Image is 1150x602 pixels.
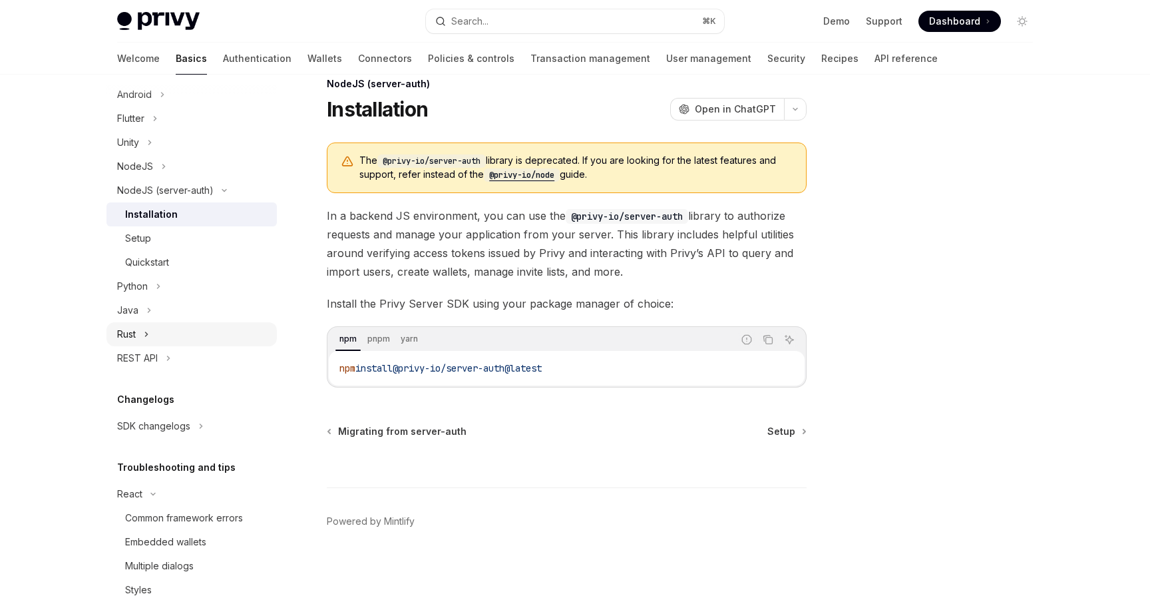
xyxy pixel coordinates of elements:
button: Toggle Unity section [106,131,277,154]
span: npm [339,362,355,374]
button: Toggle Flutter section [106,107,277,131]
a: Multiple dialogs [106,554,277,578]
div: Setup [125,230,151,246]
div: Multiple dialogs [125,558,194,574]
div: Rust [117,326,136,342]
div: yarn [397,331,422,347]
a: Welcome [117,43,160,75]
a: Transaction management [530,43,650,75]
div: Common framework errors [125,510,243,526]
button: Toggle Python section [106,274,277,298]
code: @privy-io/server-auth [377,154,486,168]
div: React [117,486,142,502]
span: ⌘ K [702,16,716,27]
a: Connectors [358,43,412,75]
span: Setup [767,425,795,438]
div: Java [117,302,138,318]
div: Search... [451,13,488,29]
div: Installation [125,206,178,222]
a: Setup [767,425,805,438]
h5: Changelogs [117,392,174,408]
a: Styles [106,578,277,602]
a: Recipes [821,43,859,75]
a: Policies & controls [428,43,514,75]
div: pnpm [363,331,394,347]
a: Authentication [223,43,291,75]
button: Toggle SDK changelogs section [106,414,277,438]
a: Powered by Mintlify [327,515,415,528]
h1: Installation [327,97,428,121]
div: Styles [125,582,152,598]
svg: Warning [341,155,354,168]
button: Toggle React section [106,482,277,506]
button: Report incorrect code [738,331,755,348]
img: light logo [117,12,200,31]
a: Security [767,43,805,75]
span: @privy-io/server-auth@latest [393,362,542,374]
div: Flutter [117,111,144,127]
a: Wallets [307,43,342,75]
a: Embedded wallets [106,530,277,554]
button: Toggle NodeJS (server-auth) section [106,178,277,202]
button: Toggle NodeJS section [106,154,277,178]
button: Toggle dark mode [1012,11,1033,32]
span: Open in ChatGPT [695,103,776,116]
div: Quickstart [125,254,169,270]
div: NodeJS (server-auth) [117,182,214,198]
a: User management [666,43,751,75]
button: Open in ChatGPT [670,98,784,121]
a: @privy-io/node [484,168,560,180]
code: @privy-io/node [484,168,560,182]
span: In a backend JS environment, you can use the library to authorize requests and manage your applic... [327,206,807,281]
code: @privy-io/server-auth [566,209,688,224]
button: Toggle Java section [106,298,277,322]
div: REST API [117,350,158,366]
a: API reference [874,43,938,75]
a: Quickstart [106,250,277,274]
div: Embedded wallets [125,534,206,550]
div: Python [117,278,148,294]
a: Common framework errors [106,506,277,530]
button: Toggle Rust section [106,322,277,346]
span: The library is deprecated. If you are looking for the latest features and support, refer instead ... [359,154,793,182]
div: SDK changelogs [117,418,190,434]
span: Dashboard [929,15,980,28]
a: Dashboard [918,11,1001,32]
a: Setup [106,226,277,250]
div: npm [335,331,361,347]
a: Migrating from server-auth [328,425,467,438]
a: Demo [823,15,850,28]
span: Migrating from server-auth [338,425,467,438]
span: Install the Privy Server SDK using your package manager of choice: [327,294,807,313]
a: Basics [176,43,207,75]
button: Open search [426,9,724,33]
h5: Troubleshooting and tips [117,459,236,475]
span: install [355,362,393,374]
div: Unity [117,135,139,150]
div: NodeJS [117,158,153,174]
button: Ask AI [781,331,798,348]
a: Support [866,15,902,28]
button: Copy the contents from the code block [759,331,777,348]
a: Installation [106,202,277,226]
button: Toggle REST API section [106,346,277,370]
div: NodeJS (server-auth) [327,77,807,91]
